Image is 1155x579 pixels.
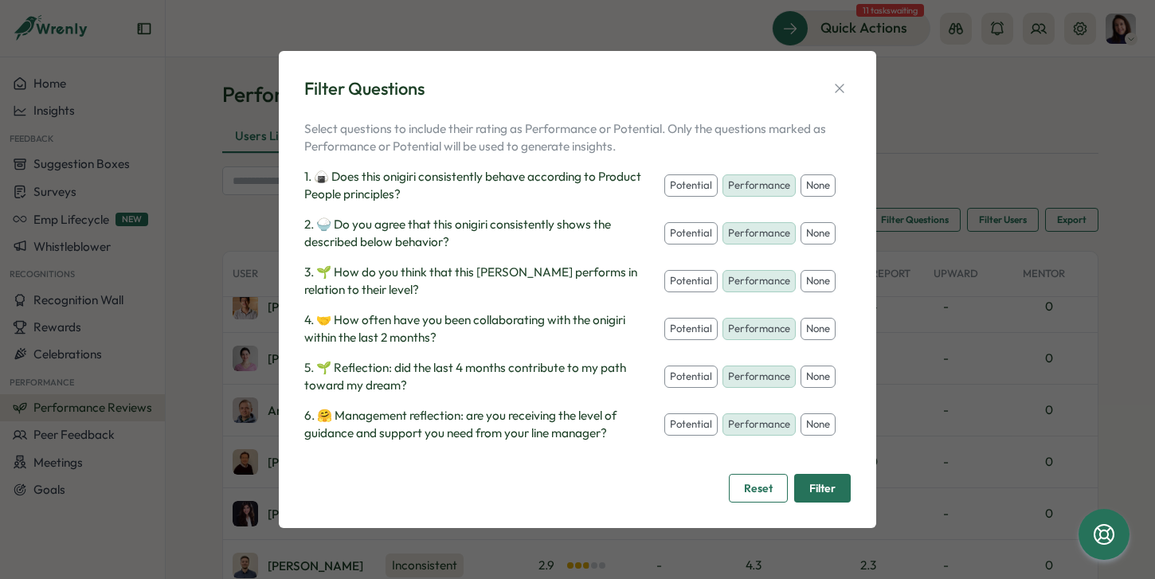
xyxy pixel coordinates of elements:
p: 4. 🤝 How often have you been collaborating with the onigiri within the last 2 months? [304,311,658,346]
button: performance [722,270,796,292]
button: potential [664,174,718,197]
button: none [801,413,836,436]
button: performance [722,413,796,436]
button: none [801,174,836,197]
button: potential [664,318,718,340]
span: Reset [744,475,773,502]
button: none [801,366,836,388]
p: 6. 🤗 Management reflection: are you receiving the level of guidance and support you need from you... [304,407,658,442]
button: potential [664,270,718,292]
p: 5. 🌱 Reflection: did the last 4 months contribute to my path toward my dream? [304,359,658,394]
button: performance [722,222,796,245]
button: performance [722,366,796,388]
button: performance [722,318,796,340]
div: Filter Questions [304,76,425,101]
p: 3. 🌱 How do you think that this [PERSON_NAME] performs in relation to their level? [304,264,658,299]
button: Filter [794,474,851,503]
button: performance [722,174,796,197]
button: potential [664,413,718,436]
p: Select questions to include their rating as Performance or Potential. Only the questions marked a... [304,120,838,155]
button: potential [664,222,718,245]
p: 2. 🍚 Do you agree that this onigiri consistently shows the described below behavior? [304,216,658,251]
button: potential [664,366,718,388]
span: Filter [809,475,836,502]
p: 1. 🍙 Does this onigiri consistently behave according to Product People principles? [304,168,658,203]
button: none [801,270,836,292]
button: none [801,318,836,340]
button: Reset [729,474,788,503]
button: none [801,222,836,245]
